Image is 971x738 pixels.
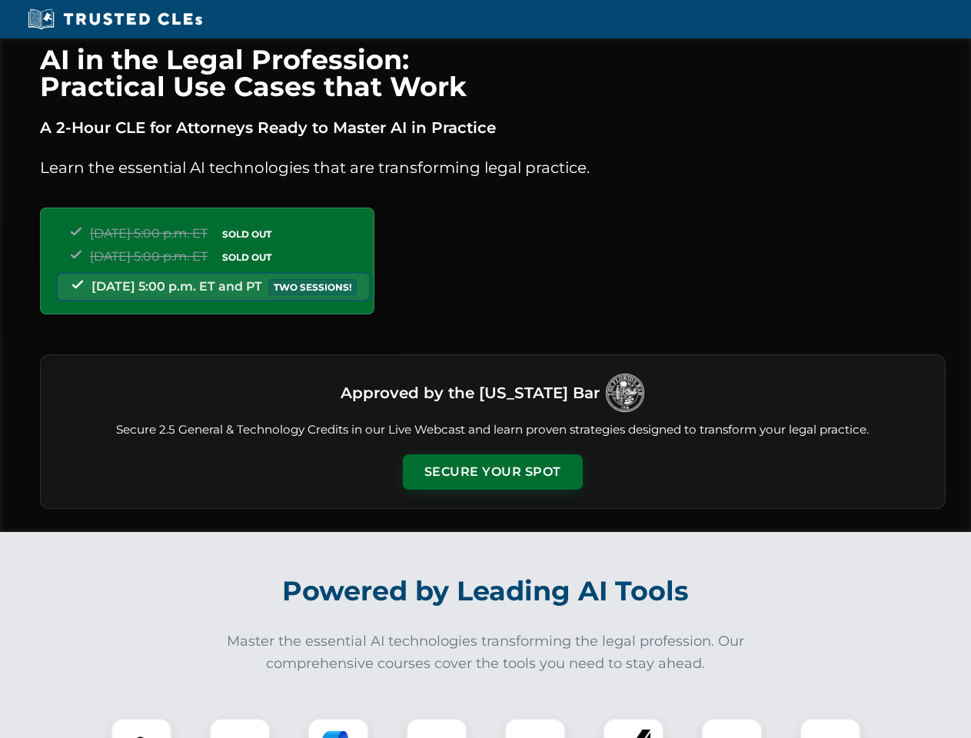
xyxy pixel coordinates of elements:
p: A 2-Hour CLE for Attorneys Ready to Master AI in Practice [40,115,946,140]
span: [DATE] 5:00 p.m. ET [90,249,208,264]
h2: Powered by Leading AI Tools [60,564,912,618]
span: SOLD OUT [217,249,277,265]
h3: Approved by the [US_STATE] Bar [341,379,600,407]
img: Trusted CLEs [23,8,207,31]
span: [DATE] 5:00 p.m. ET [90,226,208,241]
img: Logo [606,374,644,412]
h1: AI in the Legal Profession: Practical Use Cases that Work [40,46,946,100]
p: Master the essential AI technologies transforming the legal profession. Our comprehensive courses... [217,630,755,675]
button: Secure Your Spot [403,454,583,490]
p: Learn the essential AI technologies that are transforming legal practice. [40,155,946,180]
span: SOLD OUT [217,226,277,242]
p: Secure 2.5 General & Technology Credits in our Live Webcast and learn proven strategies designed ... [59,421,926,439]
